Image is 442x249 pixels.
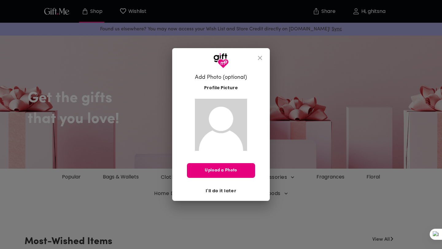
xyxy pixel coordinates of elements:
[195,74,247,81] h6: Add Photo (optional)
[203,186,239,196] button: I'll do it later
[195,99,247,151] img: Gift.me default profile picture
[213,53,229,68] img: GiftMe Logo
[187,167,255,174] span: Upload a Photo
[204,85,238,91] span: Profile Picture
[253,51,267,65] button: close
[206,187,236,194] span: I'll do it later
[187,163,255,178] button: Upload a Photo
